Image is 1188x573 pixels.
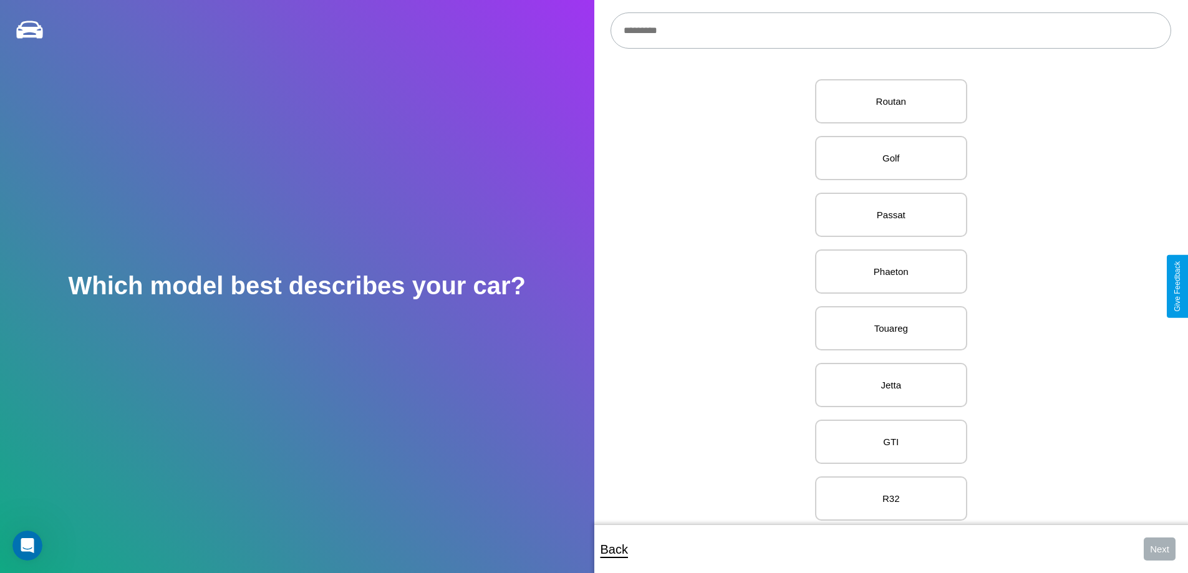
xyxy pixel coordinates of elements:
[829,320,954,337] p: Touareg
[1173,261,1182,312] div: Give Feedback
[829,490,954,507] p: R32
[829,263,954,280] p: Phaeton
[829,150,954,166] p: Golf
[829,433,954,450] p: GTI
[829,206,954,223] p: Passat
[12,531,42,561] iframe: Intercom live chat
[68,272,526,300] h2: Which model best describes your car?
[1144,537,1176,561] button: Next
[829,377,954,393] p: Jetta
[829,93,954,110] p: Routan
[601,538,628,561] p: Back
